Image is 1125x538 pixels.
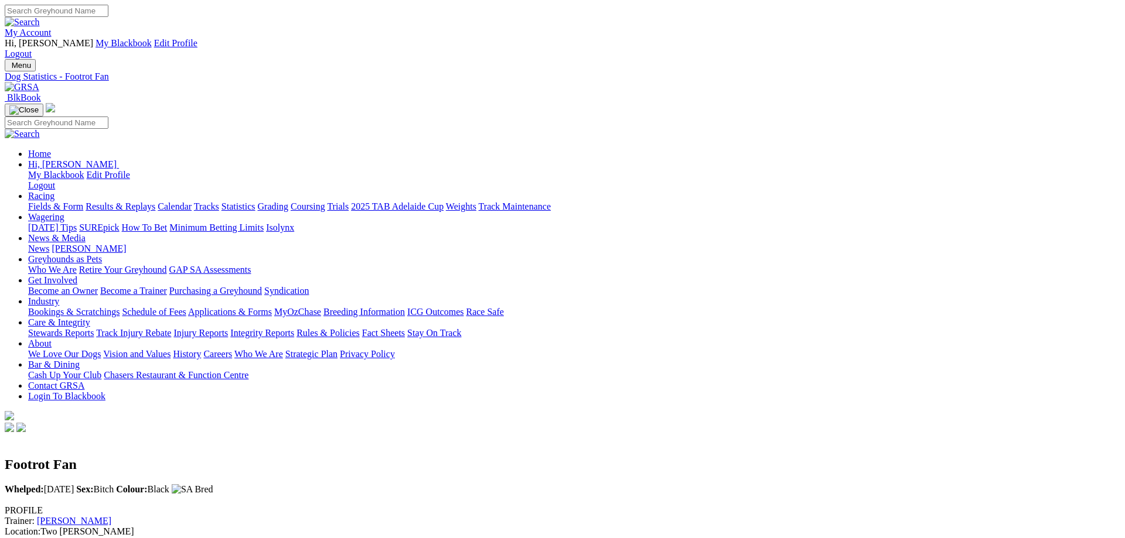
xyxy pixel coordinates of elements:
span: Trainer: [5,516,35,526]
a: Logout [28,180,55,190]
a: Edit Profile [87,170,130,180]
img: logo-grsa-white.png [46,103,55,112]
a: Injury Reports [173,328,228,338]
span: Location: [5,526,40,536]
a: Racing [28,191,54,201]
b: Whelped: [5,484,44,494]
img: Close [9,105,39,115]
a: Rules & Policies [296,328,360,338]
a: Coursing [291,201,325,211]
img: GRSA [5,82,39,92]
a: Become a Trainer [100,286,167,296]
span: Black [116,484,169,494]
a: [PERSON_NAME] [37,516,111,526]
a: SUREpick [79,222,119,232]
a: Cash Up Your Club [28,370,101,380]
div: Wagering [28,222,1120,233]
a: Fields & Form [28,201,83,211]
div: About [28,349,1120,359]
a: Track Injury Rebate [96,328,171,338]
a: Wagering [28,212,64,222]
a: Statistics [221,201,255,211]
a: Who We Are [234,349,283,359]
a: Become an Owner [28,286,98,296]
button: Toggle navigation [5,59,36,71]
a: Who We Are [28,265,77,275]
a: Breeding Information [323,307,405,317]
div: Bar & Dining [28,370,1120,381]
a: Careers [203,349,232,359]
div: Two [PERSON_NAME] [5,526,1120,537]
a: About [28,338,52,348]
span: Hi, [PERSON_NAME] [5,38,93,48]
div: My Account [5,38,1120,59]
a: Weights [446,201,476,211]
img: SA Bred [172,484,213,495]
a: Edit Profile [154,38,197,48]
a: Privacy Policy [340,349,395,359]
div: Racing [28,201,1120,212]
a: Dog Statistics - Footrot Fan [5,71,1120,82]
a: How To Bet [122,222,168,232]
a: Track Maintenance [479,201,551,211]
div: Care & Integrity [28,328,1120,338]
a: My Blackbook [96,38,152,48]
a: ICG Outcomes [407,307,463,317]
img: facebook.svg [5,423,14,432]
a: Schedule of Fees [122,307,186,317]
a: BlkBook [5,92,41,102]
a: Retire Your Greyhound [79,265,167,275]
a: Results & Replays [86,201,155,211]
a: Get Involved [28,275,77,285]
a: Tracks [194,201,219,211]
a: Greyhounds as Pets [28,254,102,264]
input: Search [5,116,108,129]
a: Fact Sheets [362,328,405,338]
a: Integrity Reports [230,328,294,338]
a: Home [28,149,51,159]
div: News & Media [28,244,1120,254]
a: Syndication [264,286,309,296]
span: Hi, [PERSON_NAME] [28,159,117,169]
a: News & Media [28,233,86,243]
a: GAP SA Assessments [169,265,251,275]
a: Applications & Forms [188,307,272,317]
a: Race Safe [466,307,503,317]
a: Stay On Track [407,328,461,338]
a: Hi, [PERSON_NAME] [28,159,119,169]
a: We Love Our Dogs [28,349,101,359]
a: [PERSON_NAME] [52,244,126,253]
button: Toggle navigation [5,104,43,116]
span: Menu [12,61,31,70]
a: [DATE] Tips [28,222,77,232]
span: Bitch [76,484,114,494]
a: My Blackbook [28,170,84,180]
img: twitter.svg [16,423,26,432]
h2: Footrot Fan [5,457,1120,472]
a: Grading [258,201,288,211]
a: Vision and Values [103,349,171,359]
b: Colour: [116,484,147,494]
a: Strategic Plan [285,349,337,359]
a: Purchasing a Greyhound [169,286,262,296]
div: Hi, [PERSON_NAME] [28,170,1120,191]
a: Isolynx [266,222,294,232]
a: Industry [28,296,59,306]
a: History [173,349,201,359]
a: 2025 TAB Adelaide Cup [351,201,444,211]
div: Greyhounds as Pets [28,265,1120,275]
img: Search [5,17,40,28]
a: Bar & Dining [28,359,80,369]
b: Sex: [76,484,93,494]
a: Minimum Betting Limits [169,222,264,232]
a: Stewards Reports [28,328,94,338]
div: Industry [28,307,1120,317]
a: Care & Integrity [28,317,90,327]
a: Chasers Restaurant & Function Centre [104,370,248,380]
div: PROFILE [5,505,1120,516]
a: MyOzChase [274,307,321,317]
a: Calendar [158,201,192,211]
a: News [28,244,49,253]
a: Login To Blackbook [28,391,105,401]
